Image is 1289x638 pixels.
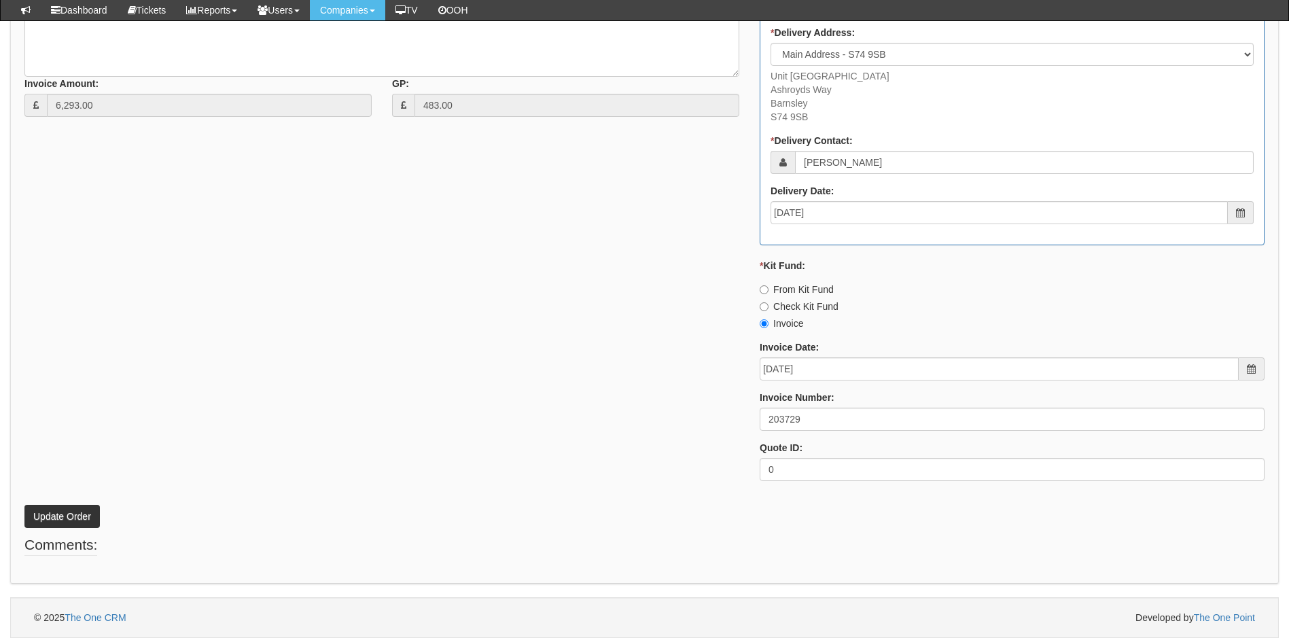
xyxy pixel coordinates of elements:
[760,302,769,311] input: Check Kit Fund
[760,319,769,328] input: Invoice
[771,69,1254,124] p: Unit [GEOGRAPHIC_DATA] Ashroyds Way Barnsley S74 9SB
[771,134,853,147] label: Delivery Contact:
[1194,612,1255,623] a: The One Point
[771,184,834,198] label: Delivery Date:
[760,259,805,272] label: Kit Fund:
[24,535,97,556] legend: Comments:
[760,285,769,294] input: From Kit Fund
[392,77,409,90] label: GP:
[24,505,100,528] button: Update Order
[771,26,855,39] label: Delivery Address:
[24,77,99,90] label: Invoice Amount:
[760,340,819,354] label: Invoice Date:
[760,300,838,313] label: Check Kit Fund
[65,612,126,623] a: The One CRM
[760,391,834,404] label: Invoice Number:
[760,317,803,330] label: Invoice
[760,283,834,296] label: From Kit Fund
[34,612,126,623] span: © 2025
[1135,611,1255,624] span: Developed by
[760,441,802,455] label: Quote ID:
